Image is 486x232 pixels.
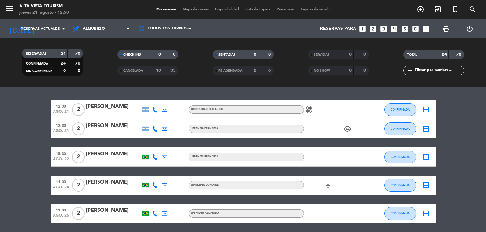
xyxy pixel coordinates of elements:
[384,207,416,220] button: CONFIRMADA
[72,103,85,116] span: 2
[320,26,356,31] span: Reservas para
[407,53,417,56] span: TOTAL
[254,52,256,57] strong: 0
[191,108,223,111] span: Todo sobre el malbec
[422,125,430,133] i: border_all
[384,122,416,135] button: CONFIRMADA
[86,122,141,130] div: [PERSON_NAME]
[53,102,69,110] span: 12:30
[434,5,442,13] i: exit_to_app
[83,27,105,31] span: Almuerzo
[21,26,60,32] span: Reservas actuales
[53,121,69,129] span: 12:30
[191,127,218,130] span: Herencia Francesa
[170,68,177,73] strong: 33
[466,25,473,33] i: power_settings_new
[242,8,274,11] span: Lista de Espera
[63,69,66,73] strong: 0
[391,108,410,111] span: CONFIRMADA
[72,151,85,163] span: 2
[349,52,352,57] strong: 0
[314,69,330,72] span: NO SHOW
[123,69,143,72] span: CANCELADA
[72,122,85,135] span: 2
[53,157,69,164] span: ago. 22
[218,53,235,56] span: SENTADAS
[5,4,14,13] i: menu
[358,25,367,33] i: looks_one
[305,106,313,113] i: healing
[442,52,447,57] strong: 24
[384,179,416,192] button: CONFIRMADA
[173,52,177,57] strong: 0
[422,181,430,189] i: border_all
[75,51,81,56] strong: 70
[78,69,81,73] strong: 0
[86,150,141,158] div: [PERSON_NAME]
[422,210,430,217] i: border_all
[53,150,69,157] span: 15:30
[191,184,219,186] span: Sparkling Domaine
[363,52,367,57] strong: 0
[158,52,161,57] strong: 0
[274,8,297,11] span: Pre-acceso
[180,8,212,11] span: Mapa de mesas
[268,68,272,73] strong: 6
[384,103,416,116] button: CONFIRMADA
[442,25,450,33] span: print
[156,68,161,73] strong: 10
[401,25,409,33] i: looks_5
[349,68,352,73] strong: 0
[379,25,388,33] i: looks_3
[153,8,180,11] span: Mis reservas
[26,62,48,65] span: CONFIRMADA
[390,25,398,33] i: looks_4
[5,22,39,36] i: [DATE]
[391,183,410,187] span: CONFIRMADA
[391,127,410,130] span: CONFIRMADA
[391,155,410,159] span: CONFIRMADA
[191,155,218,158] span: Herencia Francesa
[123,53,141,56] span: CHECK INS
[86,206,141,215] div: [PERSON_NAME]
[53,213,69,221] span: ago. 26
[391,211,410,215] span: CONFIRMADA
[363,68,367,73] strong: 0
[324,181,332,189] i: airplanemode_active
[297,8,333,11] span: Tarjetas de regalo
[422,153,430,161] i: border_all
[411,25,420,33] i: looks_6
[86,178,141,186] div: [PERSON_NAME]
[417,5,424,13] i: add_circle_outline
[53,110,69,117] span: ago. 21
[422,25,430,33] i: add_box
[406,67,414,74] i: filter_list
[456,52,463,57] strong: 70
[26,70,52,73] span: SIN CONFIRMAR
[414,67,464,74] input: Filtrar por nombre...
[61,61,66,66] strong: 24
[369,25,377,33] i: looks_two
[19,10,69,16] div: jueves 21. agosto - 12:50
[212,8,242,11] span: Disponibilidad
[72,207,85,220] span: 2
[19,3,69,10] div: Alta Vista Tourism
[344,125,351,133] i: child_care
[86,103,141,111] div: [PERSON_NAME]
[61,51,66,56] strong: 24
[254,68,256,73] strong: 2
[314,53,329,56] span: SERVIDAS
[75,61,81,66] strong: 70
[5,4,14,16] button: menu
[422,106,430,113] i: border_all
[451,5,459,13] i: turned_in_not
[268,52,272,57] strong: 0
[26,52,47,55] span: RESERVADAS
[53,178,69,185] span: 11:00
[469,5,476,13] i: search
[384,151,416,163] button: CONFIRMADA
[53,185,69,193] span: ago. 24
[458,19,481,38] div: LOG OUT
[53,206,69,213] span: 11:00
[191,212,219,214] span: Sin menú asignado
